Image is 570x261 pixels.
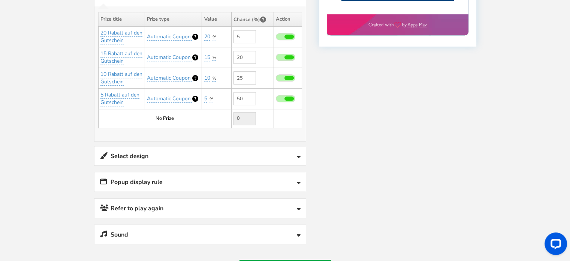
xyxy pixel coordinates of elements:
a: 5 Rabatt auf den Gutschein [100,91,139,106]
th: Prize title [98,12,145,26]
a: 15 Rabatt auf den Gutschein [100,50,142,65]
a: Refer to play again [94,199,306,218]
span: % [212,55,216,60]
label: E-mail [15,178,30,186]
a: Automatic Coupon [147,95,192,103]
a: 10 [204,74,210,82]
a: Automatic Coupon [147,33,192,41]
a: % [209,96,213,102]
a: 15 [204,54,210,61]
a: 20 Rabatt auf den Gutschein [100,29,142,44]
a: Automatic Coupon [147,74,192,82]
input: I would like to receive updates and marketing emails. We will treat your information with respect... [15,209,20,214]
th: Value [202,12,231,26]
a: % [212,75,216,81]
a: 5 [204,95,207,103]
a: % [212,34,216,40]
span: Automatic Coupon [147,33,191,40]
a: klicken Sie hier [30,3,137,15]
td: No Prize [98,109,231,128]
a: % [212,55,216,61]
a: 10 Rabatt auf den Gutschein [100,71,142,86]
a: Sound [94,225,306,244]
span: Automatic Coupon [147,74,191,81]
a: Select design [94,146,306,166]
span: Automatic Coupon [147,54,191,61]
th: Action [274,12,302,26]
input: Value not editable [233,112,256,125]
a: Automatic Coupon [147,54,192,61]
button: VERSUCHE DEIN [PERSON_NAME]! [15,239,127,252]
th: Prize type [145,12,202,26]
a: Popup display rule [94,172,306,192]
label: I would like to receive updates and marketing emails. We will treat your information with respect... [15,210,127,231]
a: 20 [204,33,210,41]
strong: FÜHLT SICH GLÜCKLICH? SPIELE JETZT! [14,159,127,167]
th: Chance (%) [231,12,274,26]
iframe: LiveChat chat widget [539,229,570,261]
span: Automatic Coupon [147,95,191,102]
